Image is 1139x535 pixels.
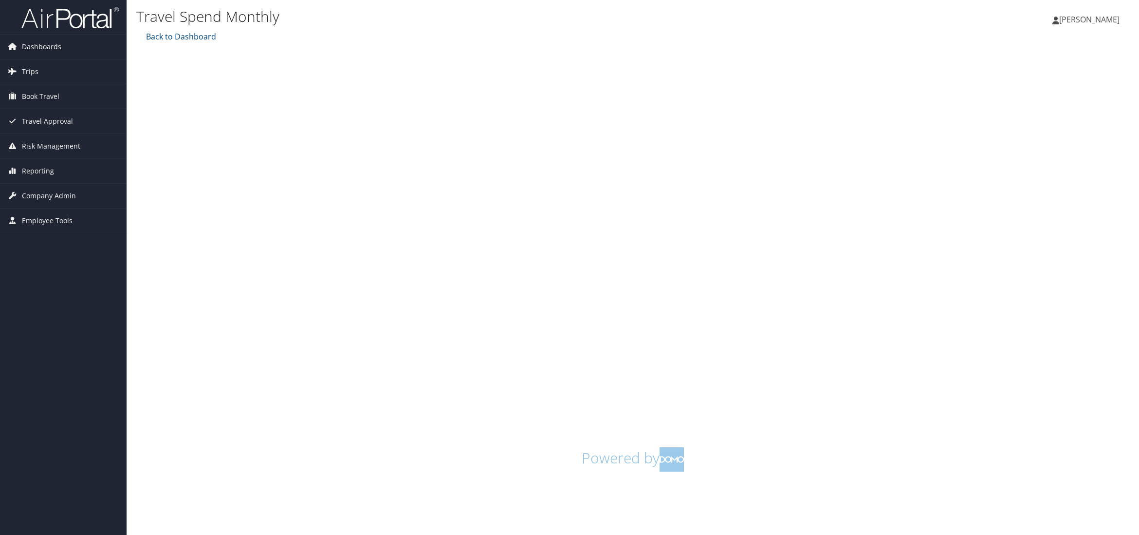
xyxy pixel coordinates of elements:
span: Travel Approval [22,109,73,134]
span: Reporting [22,159,54,183]
h1: Travel Spend Monthly [136,6,798,27]
img: domo-logo.png [660,447,684,472]
span: Dashboards [22,35,61,59]
span: Book Travel [22,84,59,109]
img: airportal-logo.png [21,6,119,29]
span: Company Admin [22,184,76,208]
span: Trips [22,59,38,84]
a: Back to Dashboard [144,31,216,42]
a: [PERSON_NAME] [1052,5,1129,34]
span: [PERSON_NAME] [1059,14,1120,25]
span: Employee Tools [22,209,73,233]
h1: Powered by [144,447,1122,472]
span: Risk Management [22,134,80,158]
